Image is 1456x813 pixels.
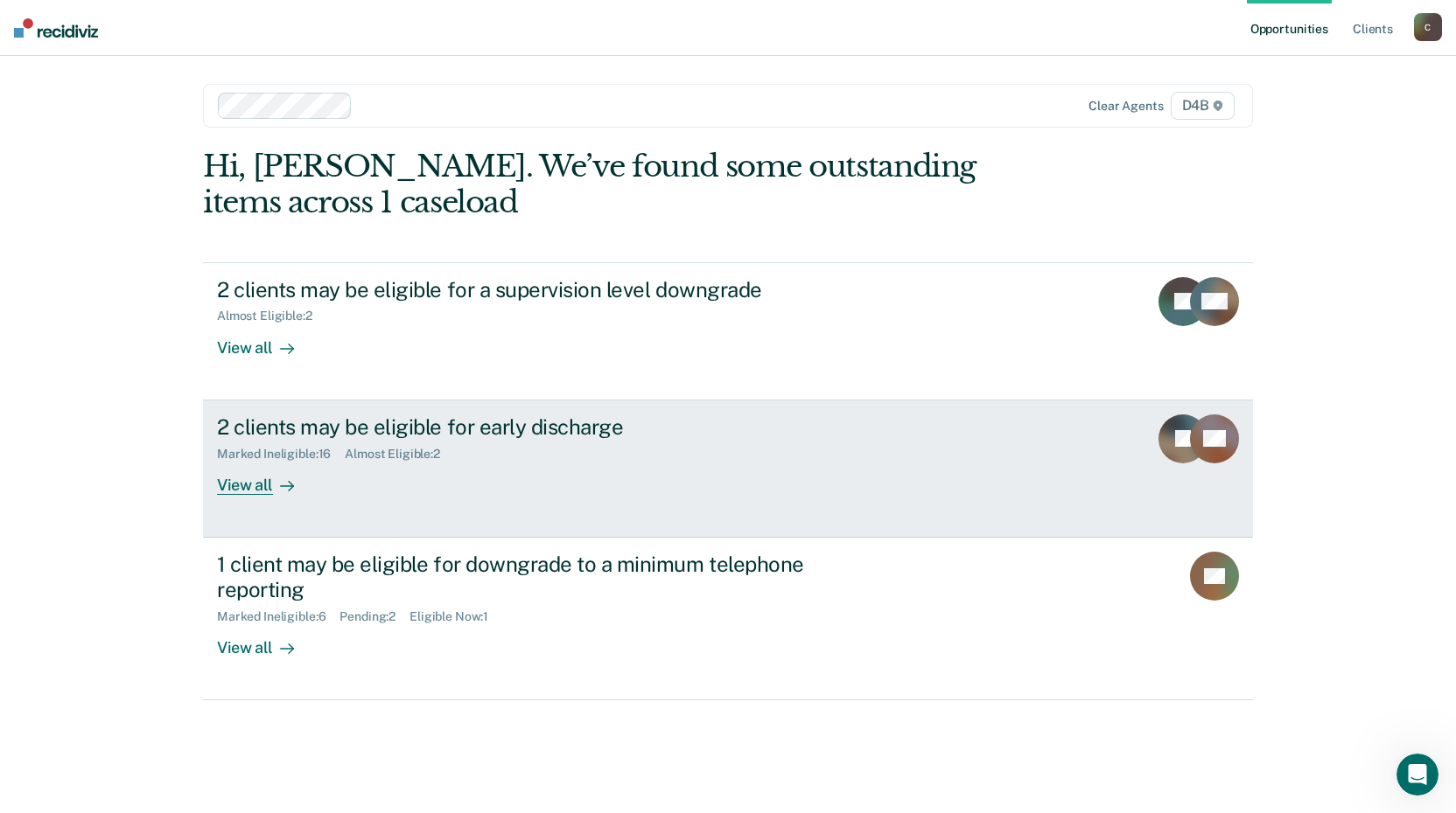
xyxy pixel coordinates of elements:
div: Hi, [PERSON_NAME]. We’ve found some outstanding items across 1 caseload [203,149,1043,220]
div: View all [217,461,315,495]
img: Recidiviz [14,18,98,38]
div: Marked Ineligible : 6 [217,609,339,624]
iframe: Intercom live chat [1396,754,1438,796]
a: 2 clients may be eligible for a supervision level downgradeAlmost Eligible:2View all [203,262,1253,400]
div: Eligible Now : 1 [409,609,502,624]
div: View all [217,323,315,358]
div: 2 clients may be eligible for early discharge [217,414,831,440]
a: 1 client may be eligible for downgrade to a minimum telephone reportingMarked Ineligible:6Pending... [203,538,1253,700]
div: Marked Ineligible : 16 [217,447,345,462]
div: View all [217,623,315,657]
div: Clear agents [1088,99,1163,114]
div: 1 client may be eligible for downgrade to a minimum telephone reporting [217,552,831,602]
div: Almost Eligible : 2 [345,447,454,462]
button: C [1414,13,1442,41]
div: Pending : 2 [339,609,409,624]
div: Almost Eligible : 2 [217,309,326,323]
span: D4B [1171,92,1235,120]
a: 2 clients may be eligible for early dischargeMarked Ineligible:16Almost Eligible:2View all [203,400,1253,538]
div: 2 clients may be eligible for a supervision level downgrade [217,277,831,302]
